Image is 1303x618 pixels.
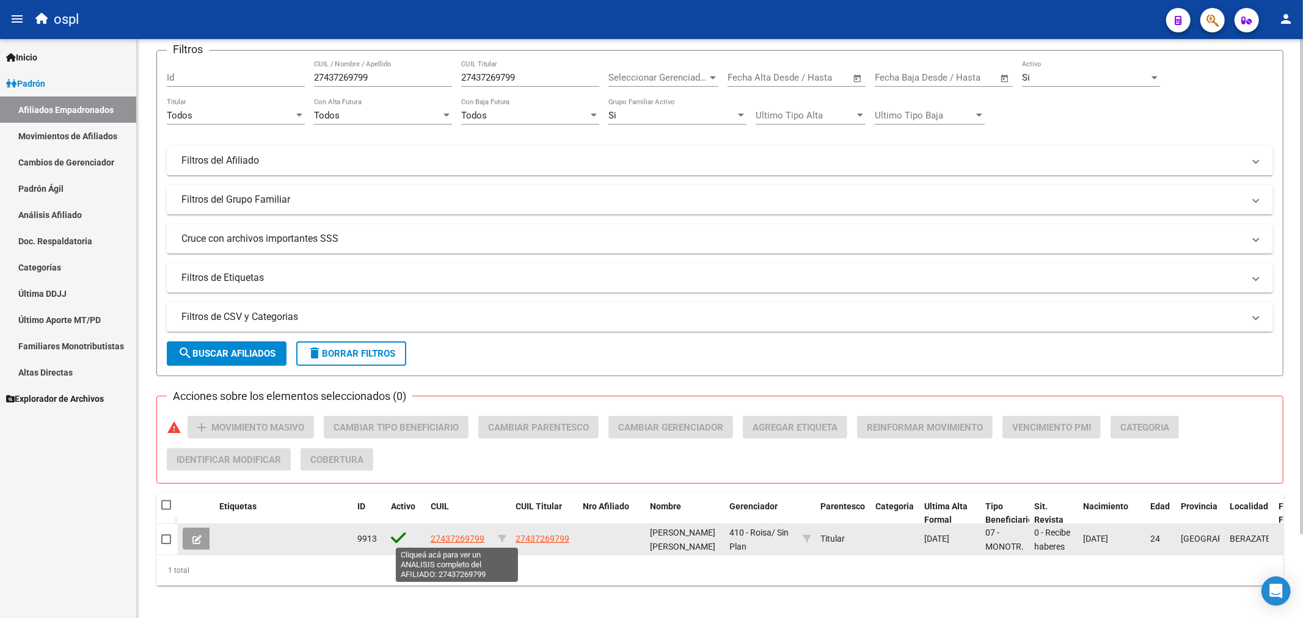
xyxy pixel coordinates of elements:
[307,348,395,359] span: Borrar Filtros
[820,501,865,511] span: Parentesco
[426,493,493,534] datatable-header-cell: CUIL
[1230,534,1285,543] span: BERAZATEGUI
[516,534,569,543] span: 27437269799
[1022,72,1030,83] span: Si
[608,110,616,121] span: Si
[985,501,1033,525] span: Tipo Beneficiario
[1120,422,1169,433] span: Categoria
[618,422,723,433] span: Cambiar Gerenciador
[985,528,1024,565] span: 07 - MONOTR. SOCIALES
[1034,528,1085,565] span: 0 - Recibe haberes regularmente
[357,501,365,511] span: ID
[857,416,993,438] button: Reinformar Movimiento
[488,422,589,433] span: Cambiar Parentesco
[1145,493,1176,534] datatable-header-cell: Edad
[1078,493,1145,534] datatable-header-cell: Nacimiento
[650,528,715,551] span: [PERSON_NAME] [PERSON_NAME]
[875,110,974,121] span: Ultimo Tipo Baja
[181,232,1244,245] mat-panel-title: Cruce con archivos importantes SSS
[1225,493,1274,534] datatable-header-cell: Localidad
[54,6,79,33] span: ospl
[924,532,976,546] div: [DATE]
[167,41,209,58] h3: Filtros
[1181,501,1217,511] span: Provincia
[6,392,104,405] span: Explorador de Archivos
[178,346,192,360] mat-icon: search
[357,534,377,543] span: 9913
[1083,534,1108,543] span: [DATE]
[167,263,1273,293] mat-expansion-panel-header: Filtros de Etiquetas
[1029,493,1078,534] datatable-header-cell: Sit. Revista
[608,416,733,438] button: Cambiar Gerenciador
[1111,416,1179,438] button: Categoria
[728,72,777,83] input: Fecha inicio
[214,493,352,534] datatable-header-cell: Etiquetas
[753,422,838,433] span: Agregar Etiqueta
[194,420,209,435] mat-icon: add
[1150,534,1160,543] span: 24
[478,416,599,438] button: Cambiar Parentesco
[650,501,681,511] span: Nombre
[816,493,870,534] datatable-header-cell: Parentesco
[875,72,924,83] input: Fecha inicio
[729,528,772,537] span: 410 - Roisa
[935,72,995,83] input: Fecha fin
[167,110,192,121] span: Todos
[386,493,426,534] datatable-header-cell: Activo
[296,341,406,366] button: Borrar Filtros
[756,110,855,121] span: Ultimo Tipo Alta
[924,501,968,525] span: Ultima Alta Formal
[1083,501,1128,511] span: Nacimiento
[314,110,340,121] span: Todos
[181,271,1244,285] mat-panel-title: Filtros de Etiquetas
[875,501,914,511] span: Categoria
[391,501,415,511] span: Activo
[167,341,287,366] button: Buscar Afiliados
[820,534,845,543] span: Titular
[578,493,645,534] datatable-header-cell: Nro Afiliado
[310,454,363,465] span: Cobertura
[1034,501,1064,525] span: Sit. Revista
[167,388,412,405] h3: Acciones sobre los elementos seleccionados (0)
[301,448,373,471] button: Cobertura
[167,302,1273,332] mat-expansion-panel-header: Filtros de CSV y Categorias
[511,493,578,534] datatable-header-cell: CUIL Titular
[851,71,865,85] button: Open calendar
[583,501,629,511] span: Nro Afiliado
[211,422,304,433] span: Movimiento Masivo
[181,310,1244,324] mat-panel-title: Filtros de CSV y Categorias
[156,555,1283,586] div: 1 total
[167,420,181,435] mat-icon: warning
[177,454,281,465] span: Identificar Modificar
[334,422,459,433] span: Cambiar Tipo Beneficiario
[516,501,562,511] span: CUIL Titular
[608,72,707,83] span: Seleccionar Gerenciador
[167,448,291,471] button: Identificar Modificar
[729,501,778,511] span: Gerenciador
[788,72,847,83] input: Fecha fin
[219,501,257,511] span: Etiquetas
[167,185,1273,214] mat-expansion-panel-header: Filtros del Grupo Familiar
[867,422,983,433] span: Reinformar Movimiento
[324,416,469,438] button: Cambiar Tipo Beneficiario
[645,493,724,534] datatable-header-cell: Nombre
[6,51,37,64] span: Inicio
[352,493,386,534] datatable-header-cell: ID
[431,534,484,543] span: 27437269799
[1150,501,1170,511] span: Edad
[919,493,980,534] datatable-header-cell: Ultima Alta Formal
[10,12,24,26] mat-icon: menu
[307,346,322,360] mat-icon: delete
[181,193,1244,206] mat-panel-title: Filtros del Grupo Familiar
[1002,416,1101,438] button: Vencimiento PMI
[188,416,314,438] button: Movimiento Masivo
[724,493,798,534] datatable-header-cell: Gerenciador
[6,77,45,90] span: Padrón
[998,71,1012,85] button: Open calendar
[431,501,449,511] span: CUIL
[1181,534,1263,543] span: [GEOGRAPHIC_DATA]
[167,146,1273,175] mat-expansion-panel-header: Filtros del Afiliado
[178,348,276,359] span: Buscar Afiliados
[181,154,1244,167] mat-panel-title: Filtros del Afiliado
[1279,12,1293,26] mat-icon: person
